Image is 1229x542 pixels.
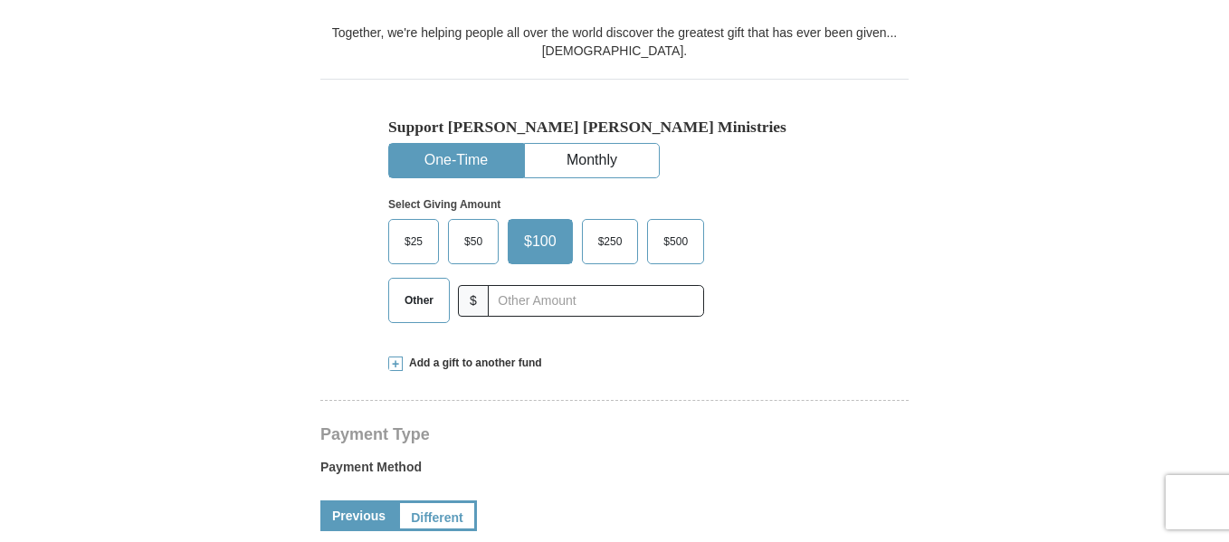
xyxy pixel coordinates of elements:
span: $ [458,285,489,317]
h4: Payment Type [320,427,909,442]
span: $500 [654,228,697,255]
label: Payment Method [320,458,909,485]
span: Other [395,287,443,314]
span: Add a gift to another fund [403,356,542,371]
span: $50 [455,228,491,255]
a: Previous [320,500,397,531]
button: Monthly [525,144,659,177]
span: $25 [395,228,432,255]
button: One-Time [389,144,523,177]
strong: Select Giving Amount [388,198,500,211]
span: $100 [515,228,566,255]
div: Together, we're helping people all over the world discover the greatest gift that has ever been g... [320,24,909,60]
a: Different [397,500,477,531]
input: Other Amount [488,285,704,317]
h5: Support [PERSON_NAME] [PERSON_NAME] Ministries [388,118,841,137]
span: $250 [589,228,632,255]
